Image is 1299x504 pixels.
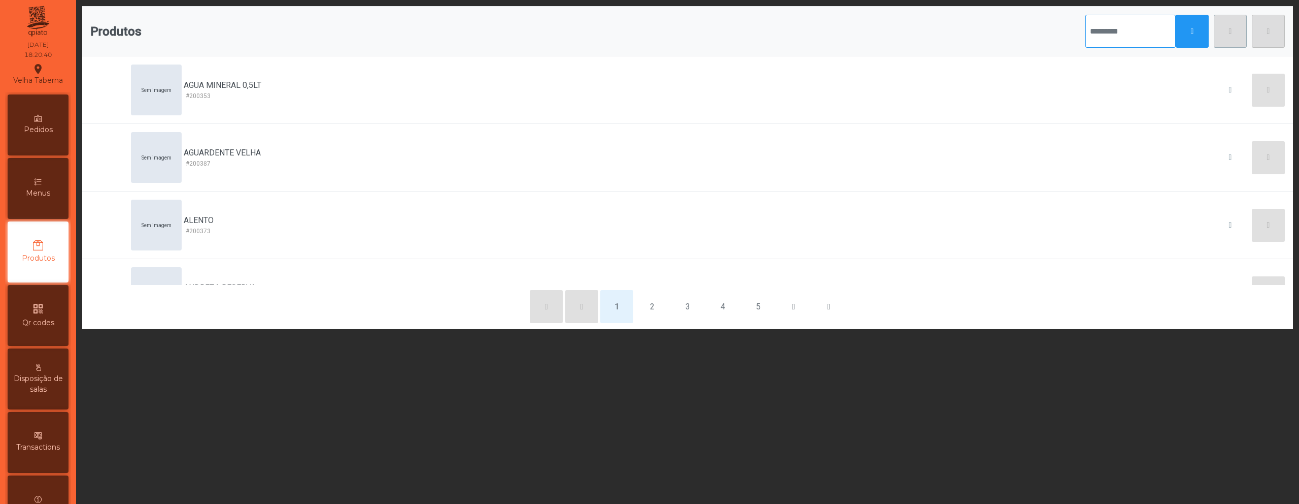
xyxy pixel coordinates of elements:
[742,290,775,323] button: 5
[671,290,704,323] button: 3
[25,4,50,39] img: qpiato
[142,154,172,162] span: Sem imagem
[24,50,52,59] div: 18:20:40
[26,188,50,199] span: Menus
[142,86,172,94] span: Sem imagem
[16,442,60,453] span: Transactions
[24,124,53,135] span: Pedidos
[32,63,44,75] i: location_on
[32,303,44,315] i: qr_code
[13,61,63,87] div: Velha Taberna
[184,214,214,227] span: ALENTO
[142,222,172,229] span: Sem imagem
[636,290,669,323] button: 2
[186,159,211,168] span: #200387
[706,290,739,323] button: 4
[184,282,256,294] span: ANDREZA RESERVA
[22,318,54,328] span: Qr codes
[184,79,261,91] span: AGUA MINERAL 0,5LT
[600,290,633,323] button: 1
[184,147,261,159] span: AGUARDENTE VELHA
[90,22,142,41] span: Produtos
[22,253,55,264] span: Produtos
[186,227,211,236] span: #200373
[186,91,211,101] span: #200353
[27,40,49,49] div: [DATE]
[10,373,66,395] span: Disposição de salas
